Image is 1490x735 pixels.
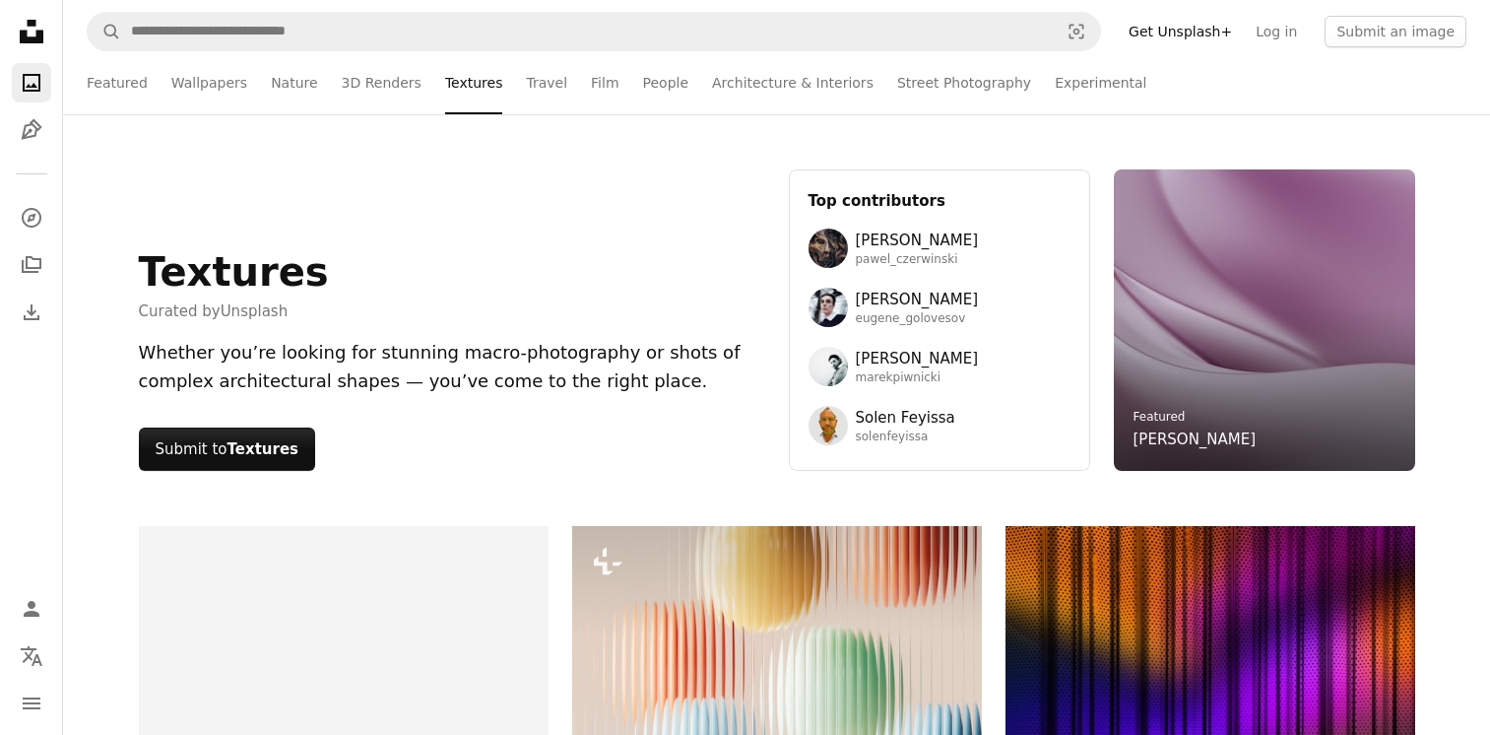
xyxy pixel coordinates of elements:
span: [PERSON_NAME] [856,288,979,311]
a: a colorful background with lines and dots [1005,666,1415,684]
a: Illustrations [12,110,51,150]
a: Avatar of user Marek Piwnicki[PERSON_NAME]marekpiwnicki [809,347,1070,386]
span: Solen Feyissa [856,406,955,430]
span: pawel_czerwinski [856,252,979,268]
a: Avatar of user Pawel Czerwinski[PERSON_NAME]pawel_czerwinski [809,229,1070,268]
a: Film [591,51,618,114]
button: Submit an image [1325,16,1466,47]
a: Photos [12,63,51,102]
a: Explore [12,198,51,237]
h1: Textures [139,248,329,296]
div: Whether you’re looking for stunning macro-photography or shots of complex architectural shapes — ... [139,339,765,396]
button: Visual search [1053,13,1100,50]
a: Featured [87,51,148,114]
a: Street Photography [897,51,1031,114]
a: Featured [1134,410,1186,424]
button: Language [12,636,51,676]
a: People [643,51,689,114]
a: Get Unsplash+ [1117,16,1244,47]
a: Wallpapers [171,51,247,114]
form: Find visuals sitewide [87,12,1101,51]
a: Avatar of user Eugene Golovesov[PERSON_NAME]eugene_golovesov [809,288,1070,327]
a: Experimental [1055,51,1146,114]
a: Log in [1244,16,1309,47]
button: Menu [12,684,51,723]
span: Curated by [139,300,329,323]
a: Download History [12,293,51,332]
a: Nature [271,51,317,114]
a: Collections [12,245,51,285]
img: Avatar of user Solen Feyissa [809,406,848,445]
a: Avatar of user Solen FeyissaSolen Feyissasolenfeyissa [809,406,1070,445]
a: Architecture & Interiors [712,51,874,114]
span: solenfeyissa [856,430,955,445]
button: Submit toTextures [139,428,315,471]
img: Avatar of user Marek Piwnicki [809,347,848,386]
span: [PERSON_NAME] [856,347,979,370]
button: Search Unsplash [88,13,121,50]
strong: Textures [227,440,298,458]
a: [PERSON_NAME] [1134,428,1257,451]
a: Travel [526,51,567,114]
h3: Top contributors [809,189,1070,213]
a: 3D Renders [342,51,421,114]
a: Unsplash [221,302,289,320]
span: eugene_golovesov [856,311,979,327]
span: [PERSON_NAME] [856,229,979,252]
span: marekpiwnicki [856,370,979,386]
a: Log in / Sign up [12,589,51,629]
img: Avatar of user Pawel Czerwinski [809,229,848,268]
img: Avatar of user Eugene Golovesov [809,288,848,327]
